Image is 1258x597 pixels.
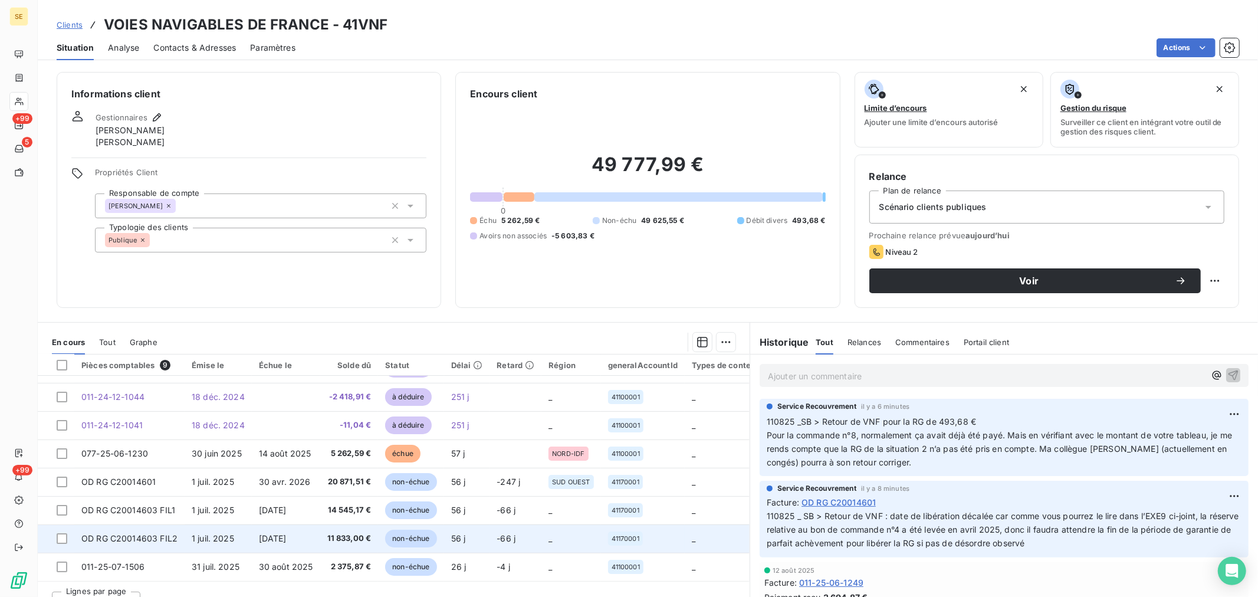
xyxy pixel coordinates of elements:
[160,360,170,370] span: 9
[327,419,372,431] span: -11,04 €
[192,448,242,458] span: 30 juin 2025
[869,169,1224,183] h6: Relance
[861,485,909,492] span: il y a 8 minutes
[767,496,799,509] span: Facture :
[692,360,776,370] div: Types de contentieux
[802,496,876,509] span: OD RG C20014601
[855,72,1043,147] button: Limite d’encoursAjouter une limite d’encours autorisé
[250,42,295,54] span: Paramètres
[895,337,950,347] span: Commentaires
[9,139,28,158] a: 5
[109,202,163,209] span: [PERSON_NAME]
[451,505,466,515] span: 56 j
[612,450,640,457] span: 41100001
[767,511,1241,548] span: 110825 _ SB > Retour de VNF : date de libération décalée car comme vous pourrez le lire dans l’EX...
[385,388,431,406] span: à déduire
[150,235,159,245] input: Ajouter une valeur
[552,450,584,457] span: NORD-IDF
[548,505,552,515] span: _
[548,360,593,370] div: Région
[641,215,684,226] span: 49 625,55 €
[612,422,640,429] span: 41100001
[192,420,245,430] span: 18 déc. 2024
[327,561,372,573] span: 2 375,87 €
[883,276,1175,286] span: Voir
[552,478,590,486] span: SUD OUEST
[451,533,466,543] span: 56 j
[176,201,185,211] input: Ajouter une valeur
[451,392,469,402] span: 251 j
[497,477,520,487] span: -247 j
[612,563,640,570] span: 41100001
[104,14,387,35] h3: VOIES NAVIGABLES DE FRANCE - 41VNF
[385,530,436,547] span: non-échue
[327,391,372,403] span: -2 418,91 €
[259,505,287,515] span: [DATE]
[385,445,421,462] span: échue
[327,533,372,544] span: 11 833,00 €
[153,42,236,54] span: Contacts & Adresses
[548,562,552,572] span: _
[799,576,863,589] span: 011-25-06-1249
[57,19,83,31] a: Clients
[451,420,469,430] span: 251 j
[773,567,815,574] span: 12 août 2025
[99,337,116,347] span: Tout
[81,360,178,370] div: Pièces comptables
[1157,38,1216,57] button: Actions
[692,420,695,430] span: _
[612,535,639,542] span: 41170001
[497,562,510,572] span: -4 j
[886,247,918,257] span: Niveau 2
[816,337,833,347] span: Tout
[1050,72,1239,147] button: Gestion du risqueSurveiller ce client en intégrant votre outil de gestion des risques client.
[192,360,245,370] div: Émise le
[451,360,483,370] div: Délai
[692,477,695,487] span: _
[501,206,505,215] span: 0
[1218,557,1246,585] div: Open Intercom Messenger
[96,124,165,136] span: [PERSON_NAME]
[848,337,881,347] span: Relances
[865,117,998,127] span: Ajouter une limite d’encours autorisé
[71,87,426,101] h6: Informations client
[385,360,436,370] div: Statut
[692,562,695,572] span: _
[479,231,547,241] span: Avoirs non associés
[57,42,94,54] span: Situation
[965,231,1010,240] span: aujourd’hui
[497,505,515,515] span: -66 j
[192,562,239,572] span: 31 juil. 2025
[81,477,156,487] span: OD RG C20014601
[548,420,552,430] span: _
[497,533,515,543] span: -66 j
[327,476,372,488] span: 20 871,51 €
[81,505,175,515] span: OD RG C20014603 FIL1
[385,558,436,576] span: non-échue
[451,562,467,572] span: 26 j
[192,533,234,543] span: 1 juil. 2025
[385,501,436,519] span: non-échue
[692,448,695,458] span: _
[869,231,1224,240] span: Prochaine relance prévue
[750,335,809,349] h6: Historique
[57,20,83,29] span: Clients
[861,403,909,410] span: il y a 6 minutes
[327,448,372,460] span: 5 262,59 €
[964,337,1009,347] span: Portail client
[108,42,139,54] span: Analyse
[777,483,856,494] span: Service Recouvrement
[12,113,32,124] span: +99
[259,477,311,487] span: 30 avr. 2026
[865,103,927,113] span: Limite d’encours
[259,448,311,458] span: 14 août 2025
[548,392,552,402] span: _
[608,360,678,370] div: generalAccountId
[692,392,695,402] span: _
[81,420,143,430] span: 011-24-12-1041
[9,571,28,590] img: Logo LeanPay
[192,477,234,487] span: 1 juil. 2025
[385,473,436,491] span: non-échue
[1060,103,1126,113] span: Gestion du risque
[479,215,497,226] span: Échu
